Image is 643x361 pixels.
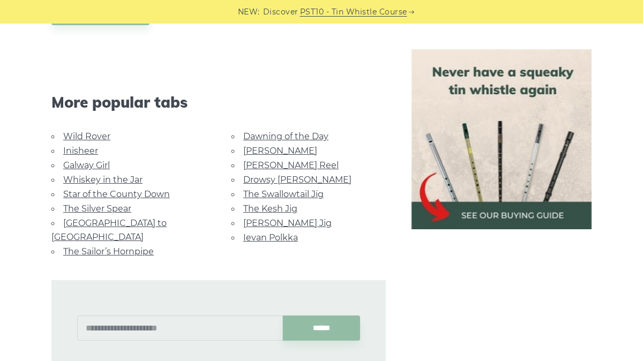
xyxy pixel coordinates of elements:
[243,131,328,141] a: Dawning of the Day
[263,6,298,18] span: Discover
[243,204,297,214] a: The Kesh Jig
[300,6,407,18] a: PST10 - Tin Whistle Course
[63,146,98,156] a: Inisheer
[238,6,260,18] span: NEW:
[63,204,131,214] a: The Silver Spear
[243,218,332,228] a: [PERSON_NAME] Jig
[63,160,110,170] a: Galway Girl
[243,175,352,185] a: Drowsy [PERSON_NAME]
[243,232,298,243] a: Ievan Polkka
[412,49,592,229] img: tin whistle buying guide
[63,131,110,141] a: Wild Rover
[51,218,167,242] a: [GEOGRAPHIC_DATA] to [GEOGRAPHIC_DATA]
[63,189,170,199] a: Star of the County Down
[243,146,317,156] a: [PERSON_NAME]
[243,189,324,199] a: The Swallowtail Jig
[63,175,143,185] a: Whiskey in the Jar
[63,246,154,257] a: The Sailor’s Hornpipe
[51,93,386,111] span: More popular tabs
[243,160,339,170] a: [PERSON_NAME] Reel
